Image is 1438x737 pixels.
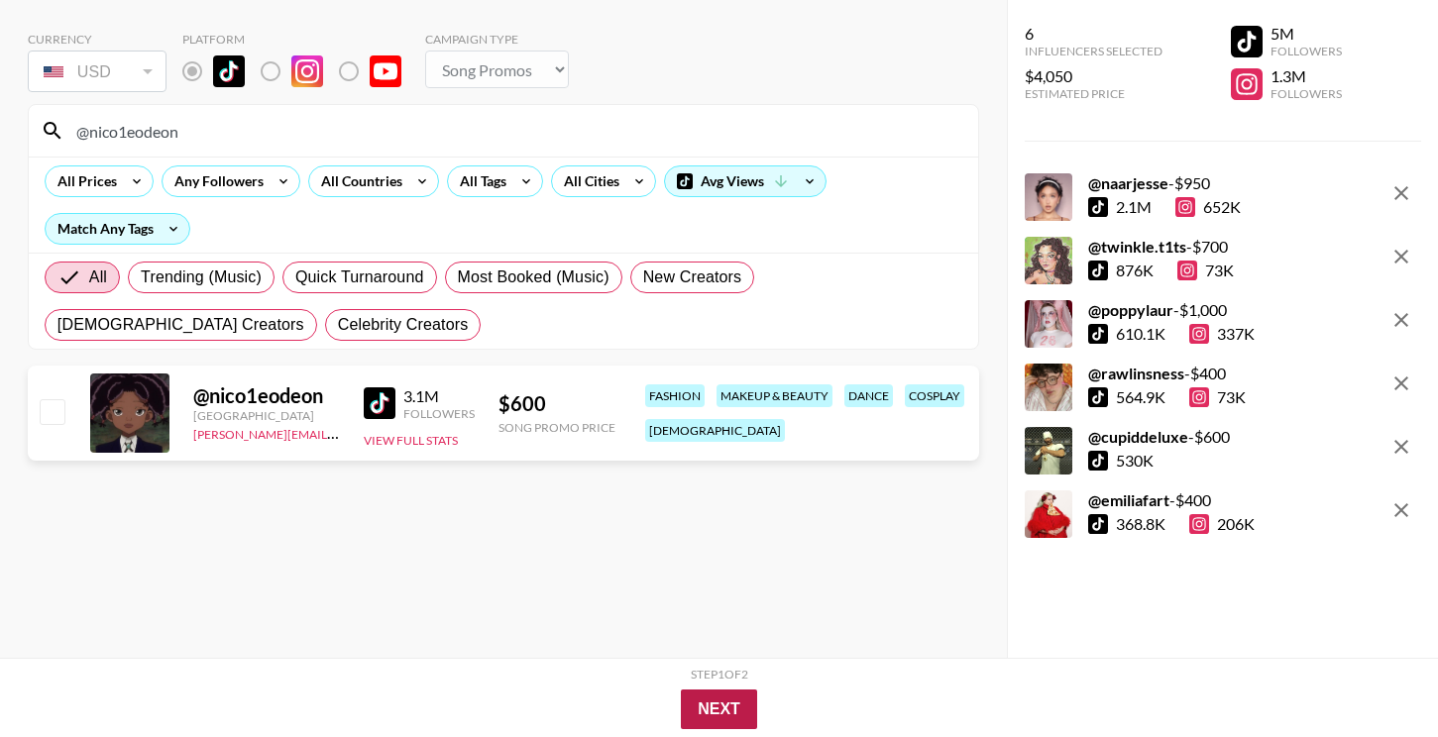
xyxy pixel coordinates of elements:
[364,433,458,448] button: View Full Stats
[425,32,569,47] div: Campaign Type
[28,32,166,47] div: Currency
[1025,66,1162,86] div: $4,050
[1382,364,1421,403] button: remove
[1189,387,1246,407] div: 73K
[1271,66,1342,86] div: 1.3M
[498,420,615,435] div: Song Promo Price
[1088,300,1255,320] div: - $ 1,000
[46,214,189,244] div: Match Any Tags
[1116,197,1152,217] div: 2.1M
[645,384,705,407] div: fashion
[163,166,268,196] div: Any Followers
[338,313,469,337] span: Celebrity Creators
[182,51,417,92] div: Remove selected talent to change platforms
[1088,300,1173,319] strong: @ poppylaur
[141,265,262,289] span: Trending (Music)
[1088,427,1230,447] div: - $ 600
[1382,300,1421,340] button: remove
[1088,173,1168,192] strong: @ naarjesse
[370,55,401,87] img: YouTube
[403,406,475,421] div: Followers
[645,419,785,442] div: [DEMOGRAPHIC_DATA]
[498,391,615,416] div: $ 600
[182,32,417,47] div: Platform
[1189,514,1255,534] div: 206K
[1177,261,1234,280] div: 73K
[1025,44,1162,58] div: Influencers Selected
[291,55,323,87] img: Instagram
[717,384,832,407] div: makeup & beauty
[691,667,748,682] div: Step 1 of 2
[57,313,304,337] span: [DEMOGRAPHIC_DATA] Creators
[28,47,166,96] div: Remove selected talent to change your currency
[1116,324,1165,344] div: 610.1K
[295,265,424,289] span: Quick Turnaround
[1116,451,1154,471] div: 530K
[552,166,623,196] div: All Cities
[1088,364,1246,383] div: - $ 400
[1271,24,1342,44] div: 5M
[1088,237,1186,256] strong: @ twinkle.t1ts
[1382,490,1421,530] button: remove
[448,166,510,196] div: All Tags
[643,265,742,289] span: New Creators
[46,166,121,196] div: All Prices
[193,423,487,442] a: [PERSON_NAME][EMAIL_ADDRESS][DOMAIN_NAME]
[1189,324,1255,344] div: 337K
[1382,237,1421,276] button: remove
[309,166,406,196] div: All Countries
[64,115,966,147] input: Search by User Name
[1271,44,1342,58] div: Followers
[905,384,964,407] div: cosplay
[1116,514,1165,534] div: 368.8K
[1382,427,1421,467] button: remove
[1088,427,1188,446] strong: @ cupiddeluxe
[1088,237,1234,257] div: - $ 700
[458,265,609,289] span: Most Booked (Music)
[403,386,475,406] div: 3.1M
[364,387,395,419] img: TikTok
[89,265,107,289] span: All
[1271,86,1342,101] div: Followers
[681,689,757,729] button: Next
[1382,173,1421,213] button: remove
[1088,173,1241,193] div: - $ 950
[1088,364,1184,382] strong: @ rawlinsness
[1088,490,1255,510] div: - $ 400
[32,54,163,89] div: USD
[193,383,340,408] div: @ nico1eodeon
[1116,261,1154,280] div: 876K
[1025,86,1162,101] div: Estimated Price
[844,384,893,407] div: dance
[1025,24,1162,44] div: 6
[1088,490,1169,509] strong: @ emiliafart
[665,166,826,196] div: Avg Views
[1116,387,1165,407] div: 564.9K
[1339,638,1414,713] iframe: Drift Widget Chat Controller
[1175,197,1241,217] div: 652K
[213,55,245,87] img: TikTok
[193,408,340,423] div: [GEOGRAPHIC_DATA]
